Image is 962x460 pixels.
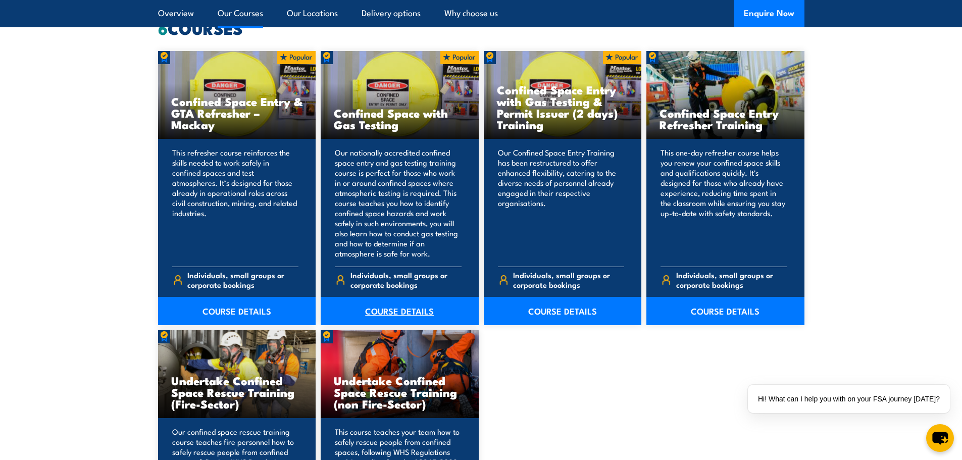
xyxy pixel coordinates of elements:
h3: Undertake Confined Space Rescue Training (non Fire-Sector) [334,375,466,410]
p: This one-day refresher course helps you renew your confined space skills and qualifications quick... [661,147,787,259]
h3: Confined Space with Gas Testing [334,107,466,130]
a: COURSE DETAILS [484,297,642,325]
a: COURSE DETAILS [646,297,804,325]
h2: COURSES [158,21,804,35]
h3: Confined Space Entry & GTA Refresher – Mackay [171,95,303,130]
p: This refresher course reinforces the skills needed to work safely in confined spaces and test atm... [172,147,299,259]
p: Our nationally accredited confined space entry and gas testing training course is perfect for tho... [335,147,462,259]
a: COURSE DETAILS [158,297,316,325]
strong: 6 [158,15,168,40]
h3: Confined Space Entry with Gas Testing & Permit Issuer (2 days) Training [497,84,629,130]
a: COURSE DETAILS [321,297,479,325]
h3: Confined Space Entry Refresher Training [660,107,791,130]
h3: Undertake Confined Space Rescue Training (Fire-Sector) [171,375,303,410]
span: Individuals, small groups or corporate bookings [350,270,462,289]
div: Hi! What can I help you with on your FSA journey [DATE]? [748,385,950,413]
p: Our Confined Space Entry Training has been restructured to offer enhanced flexibility, catering t... [498,147,625,259]
span: Individuals, small groups or corporate bookings [513,270,624,289]
button: chat-button [926,424,954,452]
span: Individuals, small groups or corporate bookings [676,270,787,289]
span: Individuals, small groups or corporate bookings [187,270,298,289]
